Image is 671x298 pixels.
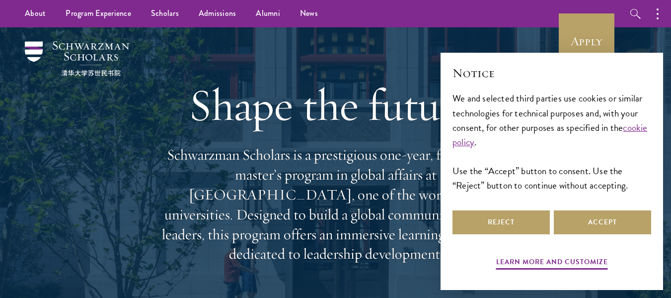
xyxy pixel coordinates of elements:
img: Schwarzman Scholars [25,41,129,76]
p: Schwarzman Scholars is a prestigious one-year, fully funded master’s program in global affairs at... [157,145,515,264]
h1: Shape the future. [157,77,515,133]
button: Reject [452,210,550,234]
a: Apply [559,13,614,69]
div: We and selected third parties use cookies or similar technologies for technical purposes and, wit... [452,91,651,192]
button: Learn more and customize [496,256,608,271]
a: cookie policy [452,120,648,149]
button: Accept [554,210,651,234]
h2: Notice [452,65,651,82]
